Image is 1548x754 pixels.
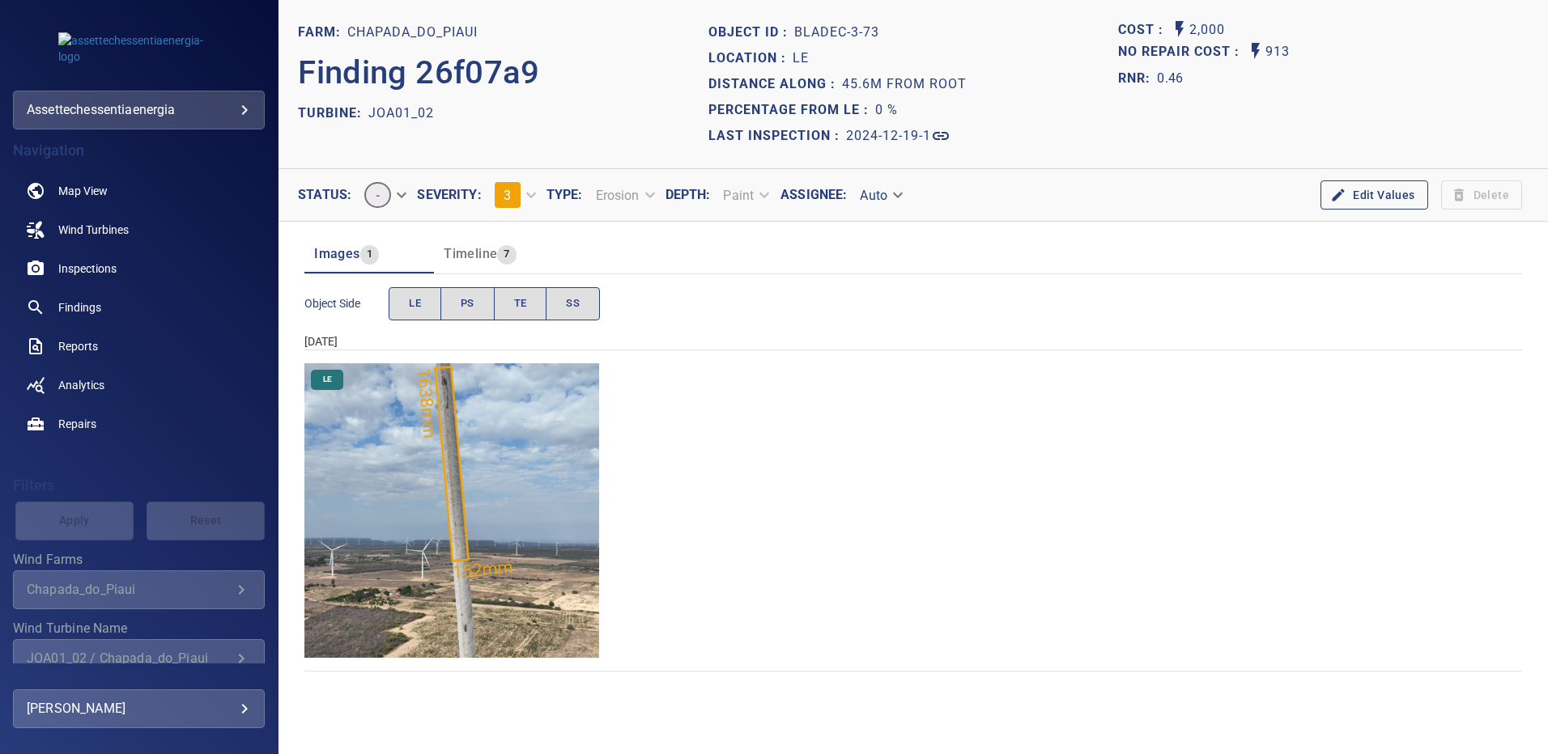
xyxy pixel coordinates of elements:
[566,294,580,313] span: SS
[1118,41,1246,63] span: Projected additional costs incurred by waiting 1 year to repair. This is a function of possible i...
[58,32,220,65] img: assettechessentiaenergia-logo
[298,188,351,201] label: Status :
[708,100,875,120] p: Percentage from LE :
[27,97,251,123] div: assettechessentiaenergia
[360,245,379,264] span: 1
[504,188,511,203] span: 3
[780,188,847,201] label: Assignee :
[846,126,950,146] a: 2024-12-19-1
[314,246,359,261] span: Images
[546,188,583,201] label: Type :
[1157,69,1183,88] p: 0.46
[1170,19,1189,39] svg: Auto Cost
[514,294,527,313] span: TE
[13,249,265,288] a: inspections noActive
[13,570,265,609] div: Wind Farms
[13,142,265,159] h4: Navigation
[444,246,497,261] span: Timeline
[710,181,780,210] div: Paint
[13,405,265,443] a: repairs noActive
[846,126,931,146] p: 2024-12-19-1
[27,650,232,666] div: JOA01_02 / Chapada_do_Piaui
[482,176,546,214] div: 3
[13,553,265,566] label: Wind Farms
[847,181,913,210] div: Auto
[313,374,342,385] span: LE
[708,23,794,42] p: Object ID :
[1118,44,1246,60] h1: No Repair Cost :
[58,416,96,432] span: Repairs
[27,582,232,597] div: Chapada_do_Piaui
[58,377,104,393] span: Analytics
[13,210,265,249] a: windturbines noActive
[497,245,516,264] span: 7
[417,188,481,201] label: Severity :
[440,287,495,320] button: PS
[875,100,898,120] p: 0 %
[842,74,967,94] p: 45.6m from root
[366,188,389,203] span: -
[546,287,600,320] button: SS
[347,23,478,42] p: Chapada_do_Piaui
[1320,180,1427,210] button: Edit Values
[409,294,421,313] span: LE
[1246,41,1265,61] svg: Auto No Repair Cost
[298,104,368,123] p: TURBINE:
[13,622,265,635] label: Wind Turbine Name
[461,294,474,313] span: PS
[708,126,846,146] p: Last Inspection :
[708,74,842,94] p: Distance along :
[666,188,711,201] label: Depth :
[13,288,265,327] a: findings noActive
[58,183,108,199] span: Map View
[351,176,417,214] div: -
[13,477,265,493] h4: Filters
[1118,23,1170,38] h1: Cost :
[304,363,599,658] img: Chapada_do_Piaui/JOA01_02/2024-12-19-1/2024-12-19-3/image156wp156.jpg
[13,327,265,366] a: reports noActive
[58,222,129,238] span: Wind Turbines
[708,49,793,68] p: Location :
[583,181,666,210] div: Erosion
[27,696,251,722] div: [PERSON_NAME]
[494,287,547,320] button: TE
[298,23,347,42] p: FARM:
[13,172,265,210] a: map noActive
[58,299,101,316] span: Findings
[304,333,1522,349] div: [DATE]
[13,366,265,405] a: analytics noActive
[793,49,809,68] p: LE
[58,338,98,354] span: Reports
[13,91,265,129] div: assettechessentiaenergia
[1118,19,1170,41] span: The base labour and equipment costs to repair the finding. Does not include the loss of productio...
[368,104,434,123] p: JOA01_02
[304,295,389,311] span: Object Side
[389,287,441,320] button: LE
[1118,69,1157,88] h1: RNR:
[298,49,540,97] p: Finding 26f07a9
[58,261,117,277] span: Inspections
[1189,19,1225,41] p: 2,000
[1265,41,1290,63] p: 913
[13,639,265,678] div: Wind Turbine Name
[794,23,879,42] p: bladeC-3-73
[389,287,600,320] div: objectSide
[1118,66,1183,91] span: The ratio of the additional incurred cost of repair in 1 year and the cost of repairing today. Fi...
